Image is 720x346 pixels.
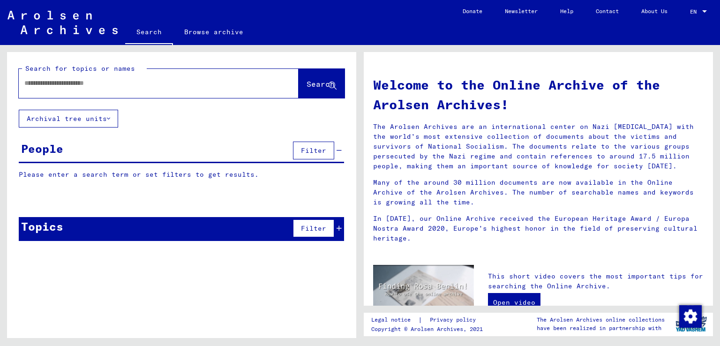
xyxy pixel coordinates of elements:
[299,69,345,98] button: Search
[25,64,135,73] mat-label: Search for topics or names
[301,146,326,155] span: Filter
[373,122,704,171] p: The Arolsen Archives are an international center on Nazi [MEDICAL_DATA] with the world’s most ext...
[173,21,255,43] a: Browse archive
[21,218,63,235] div: Topics
[679,305,702,328] img: Change consent
[371,315,487,325] div: |
[373,75,704,114] h1: Welcome to the Online Archive of the Arolsen Archives!
[293,142,334,159] button: Filter
[19,170,344,180] p: Please enter a search term or set filters to get results.
[373,265,474,320] img: video.jpg
[307,79,335,89] span: Search
[373,214,704,243] p: In [DATE], our Online Archive received the European Heritage Award / Europa Nostra Award 2020, Eu...
[679,305,701,327] div: Change consent
[674,312,709,336] img: yv_logo.png
[371,315,418,325] a: Legal notice
[21,140,63,157] div: People
[19,110,118,128] button: Archival tree units
[488,271,704,291] p: This short video covers the most important tips for searching the Online Archive.
[373,178,704,207] p: Many of the around 30 million documents are now available in the Online Archive of the Arolsen Ar...
[293,219,334,237] button: Filter
[301,224,326,233] span: Filter
[537,324,665,332] p: have been realized in partnership with
[690,8,700,15] span: EN
[488,293,540,312] a: Open video
[125,21,173,45] a: Search
[537,316,665,324] p: The Arolsen Archives online collections
[422,315,487,325] a: Privacy policy
[371,325,487,333] p: Copyright © Arolsen Archives, 2021
[7,11,118,34] img: Arolsen_neg.svg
